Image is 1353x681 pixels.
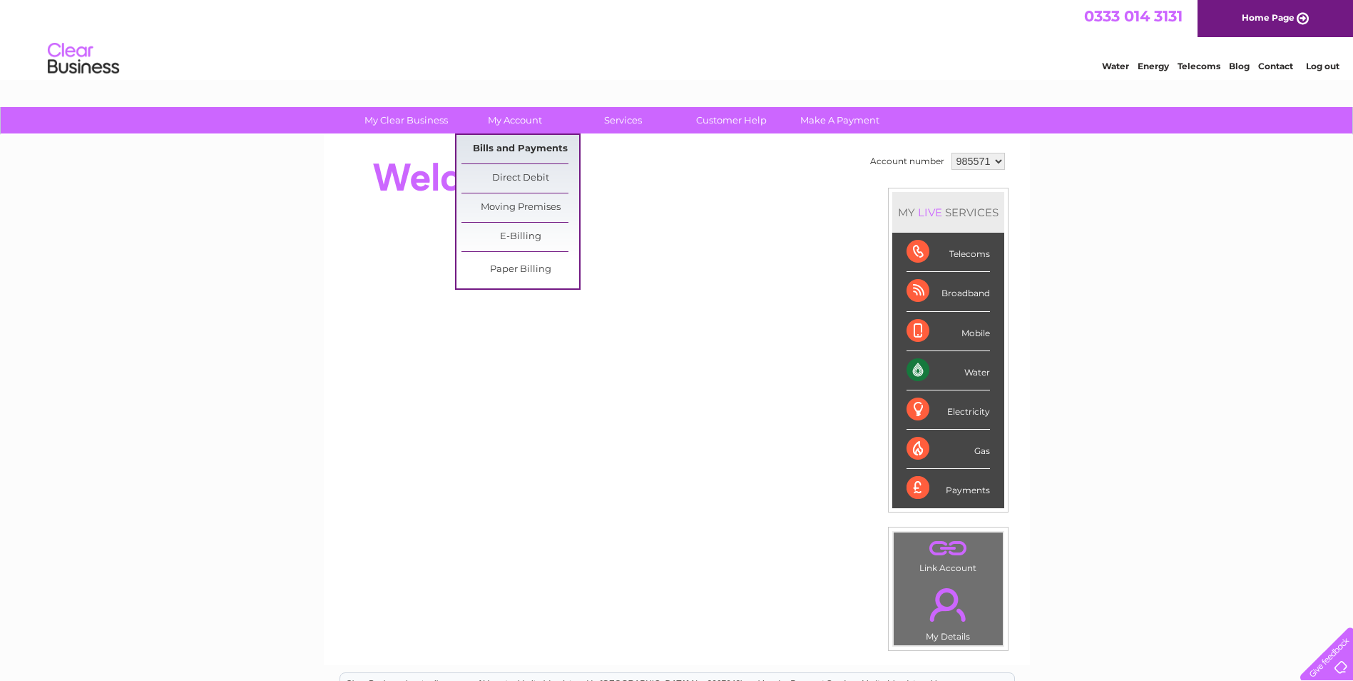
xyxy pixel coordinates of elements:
[456,107,573,133] a: My Account
[461,135,579,163] a: Bills and Payments
[673,107,790,133] a: Customer Help
[347,107,465,133] a: My Clear Business
[461,193,579,222] a: Moving Premises
[1306,61,1339,71] a: Log out
[897,536,999,561] a: .
[1258,61,1293,71] a: Contact
[1178,61,1220,71] a: Telecoms
[907,390,990,430] div: Electricity
[907,469,990,508] div: Payments
[907,272,990,311] div: Broadband
[47,37,120,81] img: logo.png
[897,580,999,630] a: .
[893,532,1004,577] td: Link Account
[907,233,990,272] div: Telecoms
[1084,7,1183,25] a: 0333 014 3131
[781,107,899,133] a: Make A Payment
[893,576,1004,646] td: My Details
[1102,61,1129,71] a: Water
[1138,61,1169,71] a: Energy
[892,192,1004,233] div: MY SERVICES
[915,206,945,219] div: LIVE
[461,223,579,251] a: E-Billing
[1229,61,1250,71] a: Blog
[461,256,579,284] a: Paper Billing
[461,164,579,193] a: Direct Debit
[907,312,990,351] div: Mobile
[340,8,1014,69] div: Clear Business is a trading name of Verastar Limited (registered in [GEOGRAPHIC_DATA] No. 3667643...
[907,351,990,390] div: Water
[907,430,990,469] div: Gas
[564,107,682,133] a: Services
[867,149,948,173] td: Account number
